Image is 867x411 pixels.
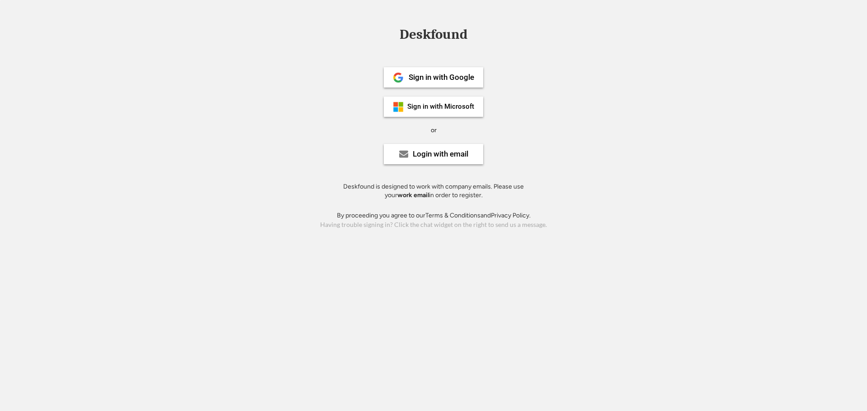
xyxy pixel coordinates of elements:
[431,126,437,135] div: or
[397,191,429,199] strong: work email
[413,150,468,158] div: Login with email
[491,212,531,219] a: Privacy Policy.
[337,211,531,220] div: By proceeding you agree to our and
[409,74,474,81] div: Sign in with Google
[332,182,535,200] div: Deskfound is designed to work with company emails. Please use your in order to register.
[407,103,474,110] div: Sign in with Microsoft
[393,102,404,112] img: ms-symbollockup_mssymbol_19.png
[395,28,472,42] div: Deskfound
[393,72,404,83] img: 1024px-Google__G__Logo.svg.png
[425,212,480,219] a: Terms & Conditions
